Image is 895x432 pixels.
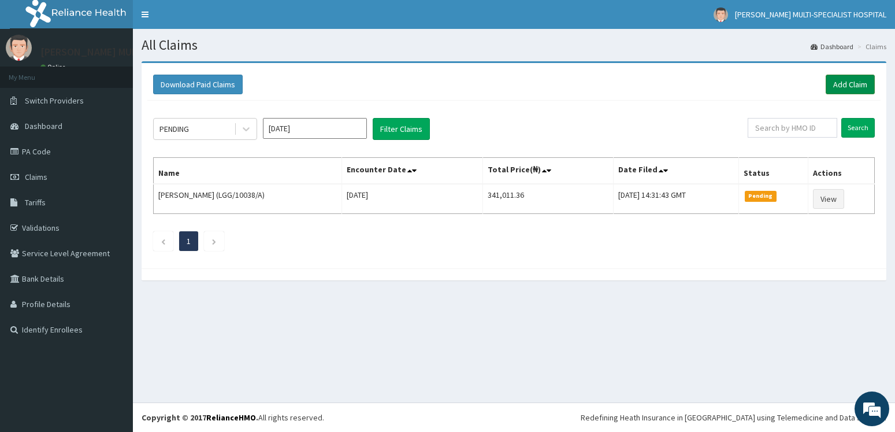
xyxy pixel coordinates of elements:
[142,412,258,423] strong: Copyright © 2017 .
[25,95,84,106] span: Switch Providers
[342,184,483,214] td: [DATE]
[735,9,886,20] span: [PERSON_NAME] MULTI-SPECIALIST HOSPITAL
[581,412,886,423] div: Redefining Heath Insurance in [GEOGRAPHIC_DATA] using Telemedicine and Data Science!
[187,236,191,246] a: Page 1 is your current page
[263,118,367,139] input: Select Month and Year
[159,123,189,135] div: PENDING
[813,189,844,209] a: View
[745,191,777,201] span: Pending
[739,158,808,184] th: Status
[206,412,256,423] a: RelianceHMO
[154,158,342,184] th: Name
[211,236,217,246] a: Next page
[482,158,613,184] th: Total Price(₦)
[613,184,739,214] td: [DATE] 14:31:43 GMT
[808,158,874,184] th: Actions
[25,172,47,182] span: Claims
[748,118,837,138] input: Search by HMO ID
[40,63,68,71] a: Online
[154,184,342,214] td: [PERSON_NAME] (LGG/10038/A)
[133,403,895,432] footer: All rights reserved.
[826,75,875,94] a: Add Claim
[482,184,613,214] td: 341,011.36
[342,158,483,184] th: Encounter Date
[811,42,853,51] a: Dashboard
[161,236,166,246] a: Previous page
[855,42,886,51] li: Claims
[25,197,46,208] span: Tariffs
[373,118,430,140] button: Filter Claims
[714,8,728,22] img: User Image
[6,35,32,61] img: User Image
[142,38,886,53] h1: All Claims
[841,118,875,138] input: Search
[613,158,739,184] th: Date Filed
[25,121,62,131] span: Dashboard
[40,47,247,57] p: [PERSON_NAME] MULTI-SPECIALIST HOSPITAL
[153,75,243,94] button: Download Paid Claims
